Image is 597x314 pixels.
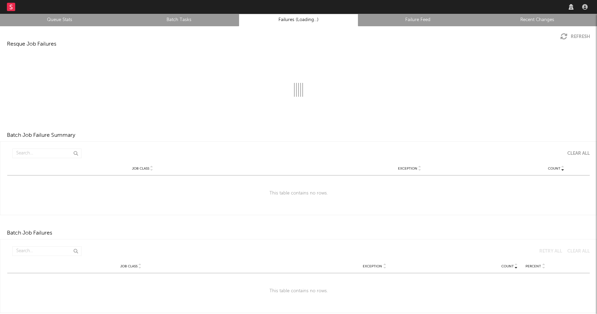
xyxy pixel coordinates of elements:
a: Failure Feed [362,16,474,24]
button: Refresh [560,33,590,40]
a: Failures (Loading...) [243,16,354,24]
button: Clear All [562,151,590,156]
div: This table contains no rows. [7,273,590,309]
div: Batch Job Failures [7,229,52,237]
a: Queue Stats [4,16,116,24]
div: This table contains no rows. [7,175,590,211]
input: Search... [12,149,82,158]
div: Clear All [567,249,590,254]
input: Search... [12,246,82,256]
div: Clear All [567,151,590,156]
span: Job Class [132,166,149,171]
a: Batch Tasks [123,16,235,24]
div: Batch Job Failure Summary [7,131,75,140]
span: Count [501,264,514,268]
span: Percent [525,264,541,268]
span: Exception [398,166,417,171]
div: Resque Job Failures [7,40,56,48]
span: Job Class [120,264,138,268]
a: Recent Changes [481,16,593,24]
span: Exception [363,264,382,268]
span: Count [548,166,560,171]
button: Clear All [562,249,590,254]
button: Retry All [534,249,562,254]
div: Retry All [539,249,562,254]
